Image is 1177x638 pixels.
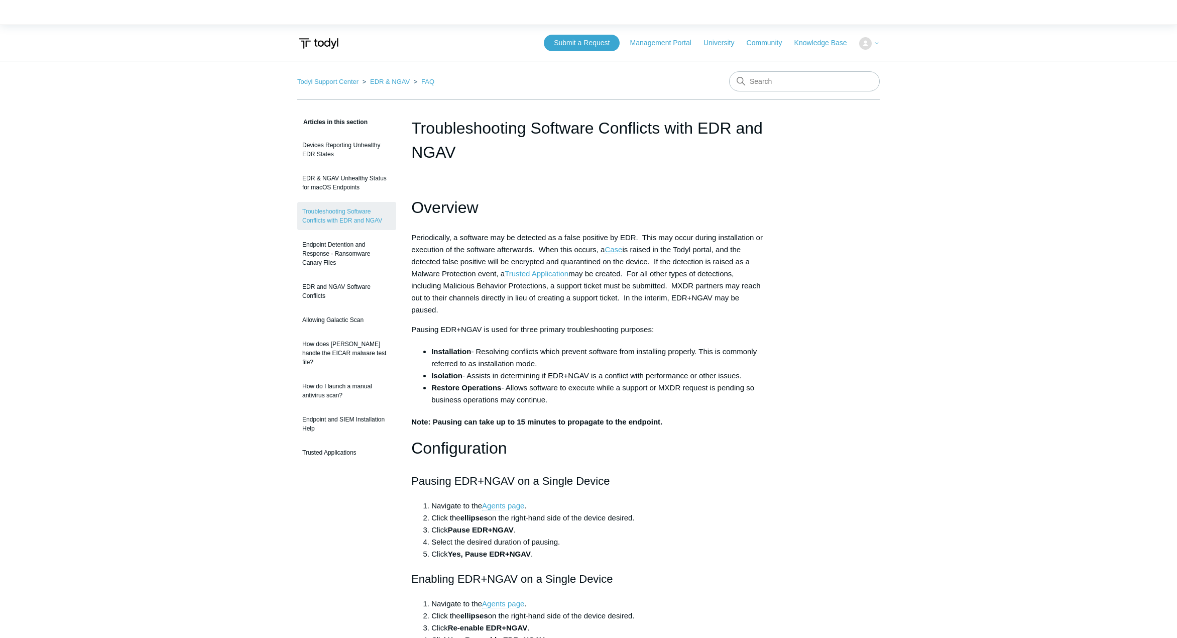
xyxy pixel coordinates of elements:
a: Trusted Applications [297,443,396,462]
a: Agents page [482,599,524,608]
strong: Isolation [431,371,462,380]
span: Articles in this section [297,119,368,126]
strong: Pause EDR+NGAV [448,525,514,534]
li: Click . [431,524,766,536]
strong: Restore Operations [431,383,501,392]
a: Todyl Support Center [297,78,359,85]
a: Management Portal [630,38,701,48]
li: Click . [431,622,766,634]
p: Periodically, a software may be detected as a false positive by EDR. This may occur during instal... [411,232,766,316]
li: - Resolving conflicts which prevent software from installing properly. This is commonly referred ... [431,346,766,370]
strong: ellipses [460,513,488,522]
h1: Overview [411,195,766,221]
li: - Assists in determining if EDR+NGAV is a conflict with performance or other issues. [431,370,766,382]
li: Click the on the right-hand side of the device desired. [431,512,766,524]
a: Case [605,245,622,254]
a: EDR and NGAV Software Conflicts [297,277,396,305]
h2: Enabling EDR+NGAV on a Single Device [411,570,766,588]
a: Troubleshooting Software Conflicts with EDR and NGAV [297,202,396,230]
a: Submit a Request [544,35,620,51]
li: Navigate to the . [431,598,766,610]
a: Knowledge Base [794,38,857,48]
a: Devices Reporting Unhealthy EDR States [297,136,396,164]
li: Click . [431,548,766,560]
p: Pausing EDR+NGAV is used for three primary troubleshooting purposes: [411,324,766,336]
li: FAQ [412,78,434,85]
a: Endpoint Detention and Response - Ransomware Canary Files [297,235,396,272]
a: Allowing Galactic Scan [297,310,396,330]
a: Endpoint and SIEM Installation Help [297,410,396,438]
a: EDR & NGAV Unhealthy Status for macOS Endpoints [297,169,396,197]
li: Todyl Support Center [297,78,361,85]
a: EDR & NGAV [370,78,410,85]
input: Search [729,71,880,91]
a: Community [747,38,792,48]
li: Navigate to the . [431,500,766,512]
a: How does [PERSON_NAME] handle the EICAR malware test file? [297,335,396,372]
img: Todyl Support Center Help Center home page [297,34,340,53]
a: University [703,38,744,48]
strong: Re-enable EDR+NGAV [448,623,528,632]
h1: Troubleshooting Software Conflicts with EDR and NGAV [411,116,766,164]
strong: Note: Pausing can take up to 15 minutes to propagate to the endpoint. [411,417,662,426]
h2: Pausing EDR+NGAV on a Single Device [411,472,766,490]
li: Select the desired duration of pausing. [431,536,766,548]
strong: ellipses [460,611,488,620]
a: Agents page [482,501,524,510]
strong: Yes, Pause EDR+NGAV [448,550,531,558]
h1: Configuration [411,436,766,461]
a: Trusted Application [505,269,568,278]
li: Click the on the right-hand side of the device desired. [431,610,766,622]
strong: Installation [431,347,471,356]
li: - Allows software to execute while a support or MXDR request is pending so business operations ma... [431,382,766,406]
a: FAQ [421,78,434,85]
a: How do I launch a manual antivirus scan? [297,377,396,405]
li: EDR & NGAV [361,78,412,85]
